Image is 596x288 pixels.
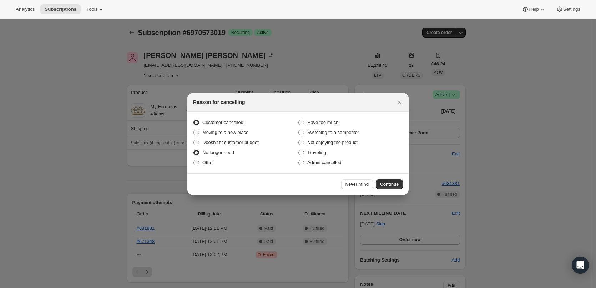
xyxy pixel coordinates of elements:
[307,160,341,165] span: Admin cancelled
[307,150,326,155] span: Traveling
[202,160,214,165] span: Other
[307,140,358,145] span: Not enjoying the product
[202,120,243,125] span: Customer cancelled
[517,4,550,14] button: Help
[202,150,234,155] span: No longer need
[16,6,35,12] span: Analytics
[40,4,81,14] button: Subscriptions
[345,182,369,187] span: Never mind
[380,182,399,187] span: Continue
[82,4,109,14] button: Tools
[341,179,373,189] button: Never mind
[552,4,585,14] button: Settings
[307,120,338,125] span: Have too much
[307,130,359,135] span: Switching to a competitor
[11,4,39,14] button: Analytics
[563,6,580,12] span: Settings
[86,6,97,12] span: Tools
[572,257,589,274] div: Open Intercom Messenger
[202,140,259,145] span: Doesn't fit customer budget
[394,97,404,107] button: Close
[202,130,248,135] span: Moving to a new place
[529,6,539,12] span: Help
[376,179,403,189] button: Continue
[45,6,76,12] span: Subscriptions
[193,99,245,106] h2: Reason for cancelling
